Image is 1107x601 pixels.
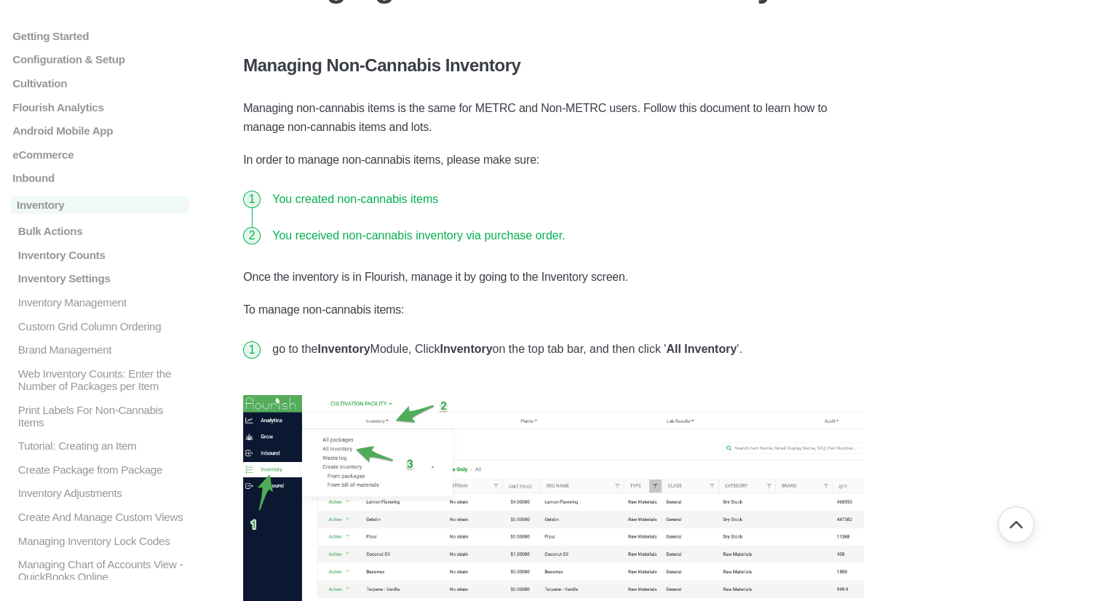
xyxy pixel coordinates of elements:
[11,29,189,41] a: Getting Started
[17,511,189,523] p: Create And Manage Custom Views
[11,225,189,237] a: Bulk Actions
[17,403,189,428] p: Print Labels For Non-Cannabis Items
[17,248,189,260] p: Inventory Counts
[17,296,189,309] p: Inventory Management
[17,319,189,332] p: Custom Grid Column Ordering
[440,343,493,355] strong: Inventory
[11,403,189,428] a: Print Labels For Non-Cannabis Items
[11,148,189,160] a: eCommerce
[243,268,864,287] p: Once the inventory is in Flourish, manage it by going to the Inventory screen.
[11,53,189,65] a: Configuration & Setup
[317,343,370,355] strong: Inventory
[266,331,864,367] li: go to the Module, Click on the top tab bar, and then click ' '.
[11,487,189,499] a: Inventory Adjustments
[17,463,189,475] p: Create Package from Package
[17,439,189,452] p: Tutorial: Creating an Item
[17,225,189,237] p: Bulk Actions
[11,463,189,475] a: Create Package from Package
[17,367,189,392] p: Web Inventory Counts: Enter the Number of Packages per Item
[11,534,189,546] a: Managing Inventory Lock Codes
[11,296,189,309] a: Inventory Management
[11,76,189,89] a: Cultivation
[11,248,189,260] a: Inventory Counts
[272,193,438,205] a: You created non-cannabis items
[666,343,737,355] strong: All Inventory
[243,55,864,76] h4: Managing Non-Cannabis Inventory
[11,172,189,184] a: Inbound
[11,511,189,523] a: Create And Manage Custom Views
[998,506,1034,543] button: Go back to top of document
[17,487,189,499] p: Inventory Adjustments
[243,300,864,319] p: To manage non-cannabis items:
[11,558,189,583] a: Managing Chart of Accounts View - QuickBooks Online
[272,229,565,242] a: You received non-cannabis inventory via purchase order.
[17,343,189,356] p: Brand Management
[17,558,189,583] p: Managing Chart of Accounts View - QuickBooks Online
[11,439,189,452] a: Tutorial: Creating an Item
[11,124,189,137] a: Android Mobile App
[11,343,189,356] a: Brand Management
[11,196,189,214] a: Inventory
[11,319,189,332] a: Custom Grid Column Ordering
[11,272,189,284] a: Inventory Settings
[17,534,189,546] p: Managing Inventory Lock Codes
[11,367,189,392] a: Web Inventory Counts: Enter the Number of Packages per Item
[243,99,864,137] p: Managing non-cannabis items is the same for METRC and Non-METRC users. Follow this document to le...
[243,151,864,170] p: In order to manage non-cannabis items, please make sure:
[11,100,189,113] a: Flourish Analytics
[17,272,189,284] p: Inventory Settings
